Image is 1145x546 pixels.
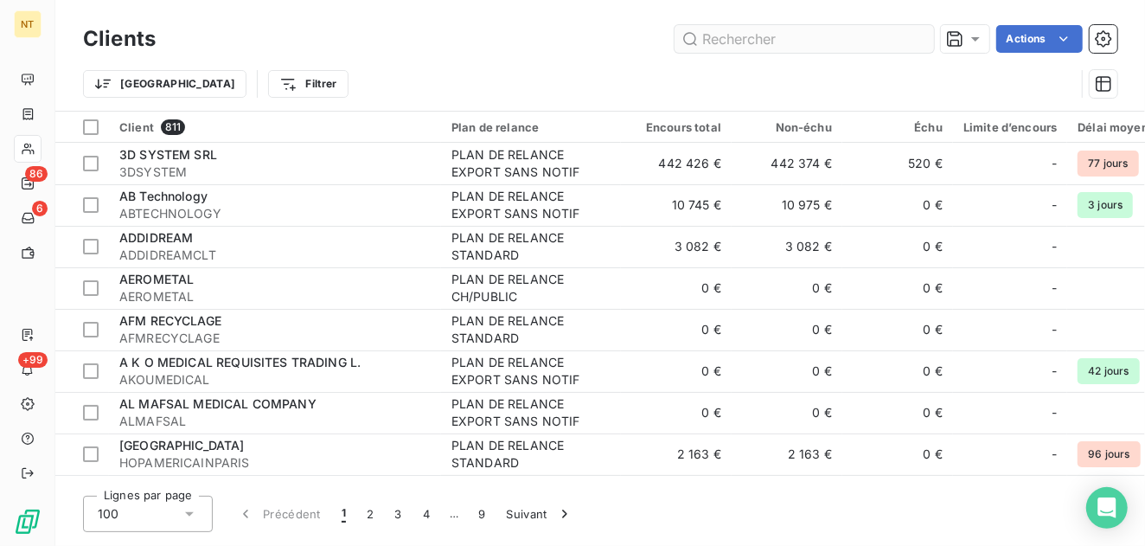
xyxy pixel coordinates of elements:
span: A K O MEDICAL REQUISITES TRADING L. [119,355,361,369]
div: PLAN DE RELANCE EXPORT SANS NOTIF [451,479,611,513]
span: - [1052,404,1057,421]
span: HOPAMERICAINPARIS [119,454,431,472]
td: 0 € [732,309,842,350]
span: AFMRECYCLAGE [119,330,431,347]
span: - [1052,363,1057,380]
h3: Clients [83,23,156,55]
span: 3DSYSTEM [119,164,431,181]
td: 0 € [732,267,842,309]
span: ANGELMED PTE. LTD [GEOGRAPHIC_DATA] [119,479,373,494]
td: 0 € [842,434,953,475]
td: 0 € [621,392,732,434]
span: ADDIDREAMCLT [119,247,431,264]
span: AFM RECYCLAGE [119,313,221,328]
span: AL MAFSAL MEDICAL COMPANY [119,396,317,411]
td: 0 € [732,350,842,392]
a: 6 [14,204,41,232]
td: 2 163 € [732,434,842,475]
td: 520 € [842,143,953,184]
span: 42 jours [1078,358,1139,384]
div: Open Intercom Messenger [1086,487,1128,529]
span: 77 jours [1078,151,1138,177]
span: … [440,500,468,528]
button: 4 [413,496,440,532]
button: Filtrer [268,70,348,98]
span: Client [119,120,154,134]
div: PLAN DE RELANCE EXPORT SANS NOTIF [451,188,611,222]
span: AEROMETAL [119,272,194,286]
td: 3 082 € [732,226,842,267]
span: AEROMETAL [119,288,431,305]
td: 0 € [621,350,732,392]
td: 0 € [842,350,953,392]
td: 10 975 € [732,184,842,226]
a: 86 [14,170,41,197]
span: 1 [342,505,346,523]
td: 2 163 € [621,434,732,475]
td: 0 € [842,309,953,350]
button: 9 [468,496,496,532]
div: Encours total [631,120,721,134]
span: 6 [32,201,48,216]
span: - [1052,155,1057,172]
td: 10 745 € [621,184,732,226]
td: 30 060 € [732,475,842,517]
div: Non-échu [742,120,832,134]
span: - [1052,196,1057,214]
span: - [1052,279,1057,297]
td: 442 374 € [732,143,842,184]
div: Échu [853,120,943,134]
div: PLAN DE RELANCE EXPORT SANS NOTIF [451,395,611,430]
span: AB Technology [119,189,208,203]
span: - [1052,321,1057,338]
div: NT [14,10,42,38]
span: 100 [98,505,118,523]
td: 3 082 € [621,226,732,267]
div: PLAN DE RELANCE EXPORT SANS NOTIF [451,354,611,389]
span: - [1052,446,1057,463]
td: 0 € [621,309,732,350]
td: 442 426 € [621,143,732,184]
td: 0 € [842,392,953,434]
td: 0 € [842,226,953,267]
td: 0 € [842,184,953,226]
div: PLAN DE RELANCE STANDARD [451,312,611,347]
span: +99 [18,352,48,368]
span: ALMAFSAL [119,413,431,430]
input: Rechercher [675,25,934,53]
div: PLAN DE RELANCE STANDARD [451,229,611,264]
span: 86 [25,166,48,182]
img: Logo LeanPay [14,508,42,536]
button: Précédent [227,496,331,532]
td: 30 060 € [621,475,732,517]
div: Plan de relance [451,120,611,134]
button: 1 [331,496,356,532]
div: PLAN DE RELANCE EXPORT SANS NOTIF [451,146,611,181]
div: PLAN DE RELANCE STANDARD [451,437,611,472]
button: [GEOGRAPHIC_DATA] [83,70,246,98]
span: ABTECHNOLOGY [119,205,431,222]
div: PLAN DE RELANCE CH/PUBLIC [451,271,611,305]
span: - [1052,238,1057,255]
span: [GEOGRAPHIC_DATA] [119,438,245,453]
span: 811 [161,119,185,135]
span: ADDIDREAM [119,230,193,245]
td: 0 € [621,267,732,309]
td: 0 € [842,475,953,517]
span: 3D SYSTEM SRL [119,147,217,162]
div: Limite d’encours [963,120,1057,134]
button: Suivant [496,496,584,532]
td: 0 € [842,267,953,309]
span: 96 jours [1078,441,1140,467]
td: 0 € [732,392,842,434]
button: 2 [356,496,384,532]
span: AKOUMEDICAL [119,371,431,389]
button: Actions [996,25,1083,53]
button: 3 [385,496,413,532]
span: 3 jours [1078,192,1133,218]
